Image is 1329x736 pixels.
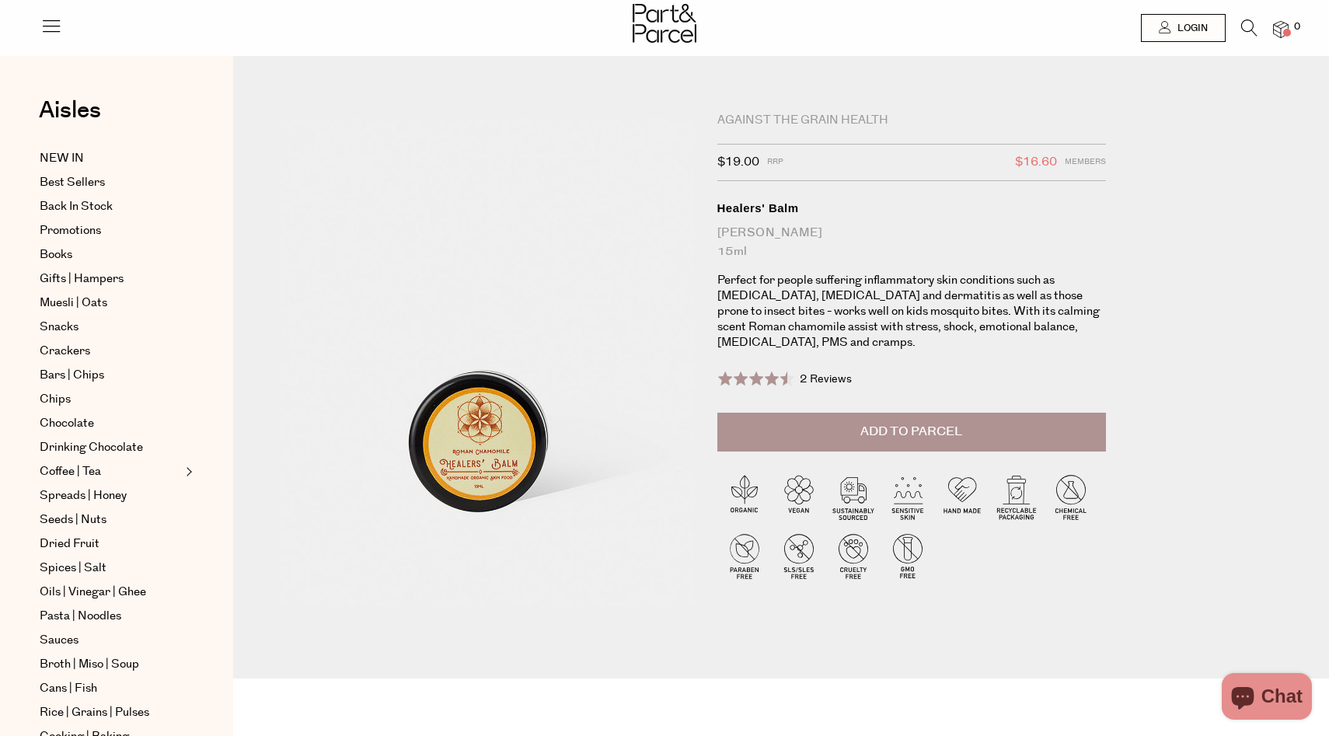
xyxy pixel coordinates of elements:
span: Snacks [40,318,78,337]
span: Drinking Chocolate [40,438,143,457]
span: Add to Parcel [860,423,962,441]
span: Best Sellers [40,173,105,192]
span: NEW IN [40,149,84,168]
a: Dried Fruit [40,535,181,553]
span: Spices | Salt [40,559,106,577]
span: Bars | Chips [40,366,104,385]
span: 2 Reviews [800,371,852,387]
span: Cans | Fish [40,679,97,698]
a: Muesli | Oats [40,294,181,312]
a: Chips [40,390,181,409]
a: Spices | Salt [40,559,181,577]
span: Login [1174,22,1208,35]
span: Promotions [40,221,101,240]
span: Sauces [40,631,78,650]
a: Crackers [40,342,181,361]
span: Coffee | Tea [40,462,101,481]
a: Books [40,246,181,264]
a: Login [1141,14,1226,42]
span: Back In Stock [40,197,113,216]
a: Chocolate [40,414,181,433]
span: 0 [1290,20,1304,34]
span: Oils | Vinegar | Ghee [40,583,146,602]
a: Broth | Miso | Soup [40,655,181,674]
a: Snacks [40,318,181,337]
a: Back In Stock [40,197,181,216]
img: P_P-ICONS-Live_Bec_V11_Sustainable_Sourced.svg [826,469,881,524]
span: RRP [767,152,783,173]
a: Pasta | Noodles [40,607,181,626]
a: Gifts | Hampers [40,270,181,288]
a: Best Sellers [40,173,181,192]
span: Books [40,246,72,264]
span: Muesli | Oats [40,294,107,312]
img: Part&Parcel [633,4,696,43]
img: P_P-ICONS-Live_Bec_V11_Organic.svg [717,469,772,524]
span: Broth | Miso | Soup [40,655,139,674]
img: P_P-ICONS-Live_Bec_V11_Paraben_Free.svg [717,528,772,583]
a: NEW IN [40,149,181,168]
a: Drinking Chocolate [40,438,181,457]
span: Chocolate [40,414,94,433]
a: Spreads | Honey [40,487,181,505]
img: P_P-ICONS-Live_Bec_V11_SLS-SLES_Free.svg [772,528,826,583]
a: Promotions [40,221,181,240]
span: Spreads | Honey [40,487,127,505]
button: Expand/Collapse Coffee | Tea [182,462,193,481]
a: Aisles [39,99,101,138]
img: P_P-ICONS-Live_Bec_V11_Recyclable_Packaging.svg [989,469,1044,524]
inbox-online-store-chat: Shopify online store chat [1217,673,1317,724]
img: P_P-ICONS-Live_Bec_V11_Chemical_Free.svg [1044,469,1098,524]
div: [PERSON_NAME] 15ml [717,224,1106,261]
span: Rice | Grains | Pulses [40,703,149,722]
span: Members [1065,152,1106,173]
span: Pasta | Noodles [40,607,121,626]
a: Oils | Vinegar | Ghee [40,583,181,602]
a: Sauces [40,631,181,650]
span: Dried Fruit [40,535,99,553]
a: Cans | Fish [40,679,181,698]
a: Bars | Chips [40,366,181,385]
p: Perfect for people suffering inflammatory skin conditions such as [MEDICAL_DATA], [MEDICAL_DATA] ... [717,273,1106,351]
span: $19.00 [717,152,759,173]
span: $16.60 [1015,152,1057,173]
img: P_P-ICONS-Live_Bec_V11_Handmade.svg [935,469,989,524]
a: Rice | Grains | Pulses [40,703,181,722]
img: P_P-ICONS-Live_Bec_V11_Vegan.svg [772,469,826,524]
img: P_P-ICONS-Live_Bec_V11_Cruelty_Free.svg [826,528,881,583]
a: 0 [1273,21,1289,37]
img: P_P-ICONS-Live_Bec_V11_Sensitive_Skin.svg [881,469,935,524]
div: Against the Grain Health [717,113,1106,128]
button: Add to Parcel [717,413,1106,452]
a: Coffee | Tea [40,462,181,481]
span: Crackers [40,342,90,361]
span: Chips [40,390,71,409]
a: Seeds | Nuts [40,511,181,529]
img: P_P-ICONS-Live_Bec_V11_GMO_Free.svg [881,528,935,583]
div: Healers' Balm [717,201,1106,216]
span: Gifts | Hampers [40,270,124,288]
span: Aisles [39,93,101,127]
span: Seeds | Nuts [40,511,106,529]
